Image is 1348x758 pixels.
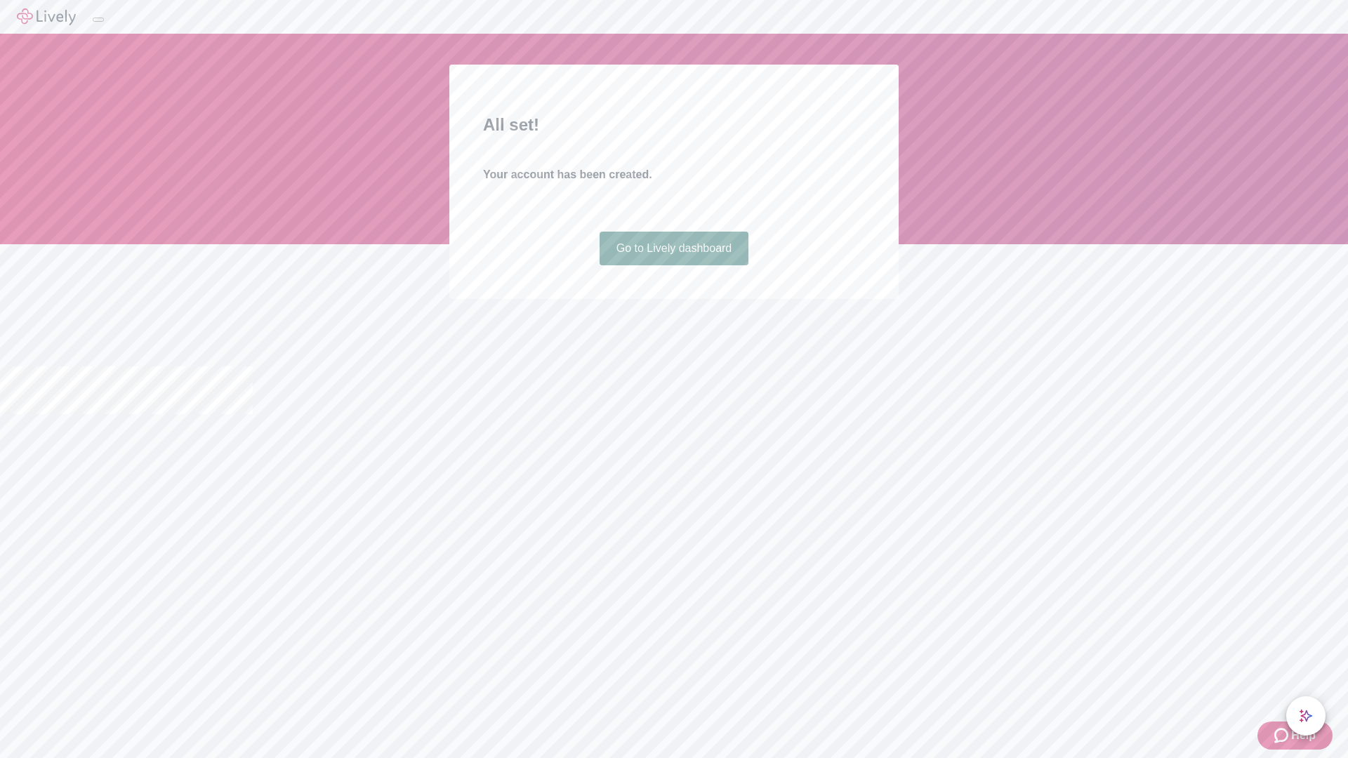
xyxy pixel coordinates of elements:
[1257,722,1333,750] button: Zendesk support iconHelp
[600,232,749,265] a: Go to Lively dashboard
[483,166,865,183] h4: Your account has been created.
[93,18,104,22] button: Log out
[1291,727,1316,744] span: Help
[1299,709,1313,723] svg: Lively AI Assistant
[1274,727,1291,744] svg: Zendesk support icon
[1286,696,1326,736] button: chat
[17,8,76,25] img: Lively
[483,112,865,138] h2: All set!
